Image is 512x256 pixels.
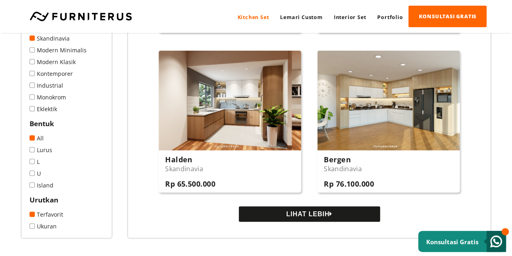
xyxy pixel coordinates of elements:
[30,211,104,218] a: Terfavorit
[159,51,301,193] a: Halden Skandinavia Rp 65.500.000
[317,51,460,151] img: bergen-Utama-min.jpg
[30,158,104,166] a: L
[317,51,460,193] a: Bergen Skandinavia Rp 76.100.000
[30,195,104,204] h2: Urutkan
[324,155,374,164] h3: Bergen
[30,222,104,230] a: Ukuran
[30,70,104,77] a: Kontemporer
[328,6,372,28] a: Interior Set
[30,58,104,66] a: Modern Klasik
[324,164,374,173] p: Skandinavia
[426,238,478,246] small: Konsultasi Gratis
[372,6,408,28] a: Portfolio
[30,105,104,113] a: Eklektik
[30,170,104,177] a: U
[274,6,328,28] a: Lemari Custom
[159,51,301,151] img: Halden-Utama-min.jpg
[408,6,487,27] a: KONSULTASI GRATIS
[165,164,215,173] p: Skandinavia
[30,34,104,42] a: Skandinavia
[418,231,506,252] a: Konsultasi Gratis
[30,134,104,142] a: All
[30,93,104,101] a: Monokrom
[232,6,274,28] a: Kitchen Set
[30,146,104,154] a: Lurus
[30,82,104,89] a: Industrial
[324,179,374,189] h3: Rp 76.100.000
[165,155,215,164] h3: Halden
[165,179,215,189] h3: Rp 65.500.000
[239,207,380,222] button: LIHAT LEBIH
[30,46,104,54] a: Modern Minimalis
[30,181,104,189] a: Island
[30,119,104,128] h2: Bentuk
